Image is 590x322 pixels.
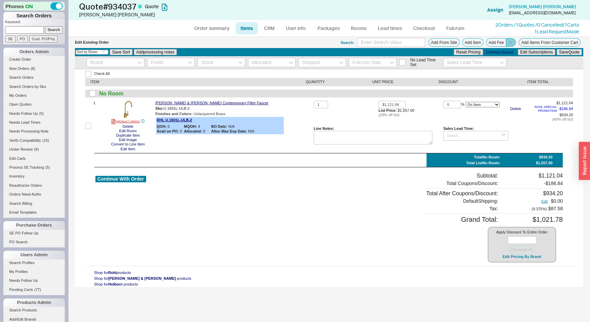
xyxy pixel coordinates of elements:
[17,35,28,43] input: PO
[95,176,146,182] button: Continue With Order
[438,80,505,84] div: DISCOUNT
[3,2,65,11] div: Phones
[3,221,65,229] div: Purchase Orders
[501,133,506,136] svg: open menu
[339,61,343,64] svg: open menu
[155,101,268,105] a: [PERSON_NAME] & [PERSON_NAME] Contemporary Filter Faucet
[509,11,576,15] div: [EMAIL_ADDRESS][DOMAIN_NAME]
[518,49,555,55] button: Edit Subscriptions
[9,147,33,151] span: Under Review
[298,58,346,67] input: Shipped
[157,118,192,122] a: RHL U.1601L-ULB-2
[3,230,65,237] a: SE PO Follow Up
[211,124,227,128] b: BO Date:
[512,198,563,204] div: $0.00
[281,22,311,34] a: User info
[157,129,179,133] b: Avail on PO:
[90,80,306,84] div: ITEM
[9,278,38,282] span: Needs Follow Up
[45,165,50,169] span: ( 5 )
[465,40,481,45] span: Add Item
[378,113,399,117] i: ( 28 % off list)
[3,209,65,216] a: Email Templates
[93,101,95,151] span: 1
[184,129,202,133] b: Allocated:
[108,282,123,286] span: Holborn
[484,50,515,55] button: 1Deleted Item(s)
[511,247,533,252] span: Discount All
[121,124,136,129] button: Delete
[188,61,192,64] svg: open menu
[466,161,500,165] div: Total List No Room :
[3,92,65,99] a: My Orders
[5,35,16,43] input: SE
[3,119,65,126] a: Needs Lead Times
[211,129,247,133] b: Alloc Max Exp Date:
[462,38,483,47] button: Add Item
[454,49,483,55] button: Reset Pricing
[34,288,41,292] span: ( 77 )
[155,112,192,116] b: Finishes and Colors :
[3,48,65,56] div: Orders Admin
[378,108,443,117] div: $1,557.00
[9,288,33,292] span: Pending Certs
[408,22,440,34] a: Checkout
[486,38,506,47] button: Add Fee
[117,138,139,142] button: Edit Image
[5,19,65,26] p: Keyword:
[3,128,65,135] a: Needs Processing Note
[3,12,65,19] h1: Search Orders
[536,161,553,165] div: $1,557.00
[92,282,140,287] button: Shop forHolborn products
[509,246,535,254] button: Discount All
[426,190,498,197] div: Total After Coupons/Discount:
[3,83,65,90] a: Search Orders by Sku
[238,61,243,64] svg: open menu
[532,207,547,211] span: ( 9.375 %)
[157,129,184,134] span: 0
[3,164,65,171] a: Process SE Tracking(5)
[349,58,397,67] input: Fulcrum Status
[75,40,109,45] div: Edit Existing Order
[120,101,136,118] img: zvgzdsnekwdqx5xls7a6__06792.1652162732_ycyr5i
[155,112,311,116] div: Unlacquered Brass
[443,58,507,67] input: Sales Lead Time
[558,107,573,111] span: - $186.84
[512,215,563,224] div: $1,021.78
[157,124,167,128] b: QOH:
[559,113,573,117] span: $934.20
[505,80,571,84] div: ITEM TOTAL
[145,3,159,9] span: Quote
[3,307,65,314] a: Search Products
[3,173,65,180] a: Inventory
[92,270,133,275] button: Shop forRohlproducts
[3,191,65,198] a: Orders Need Auths
[3,251,65,259] div: Users Admin
[31,66,35,71] span: ( 8 )
[534,29,579,34] a: 1Lead RequestMade
[34,147,38,151] span: ( 9 )
[3,200,65,207] a: Search Billing
[556,101,573,105] span: $1,121.04
[524,105,557,113] span: ROHL SPECIAL PROMOTION
[509,4,576,9] a: [PERSON_NAME] [PERSON_NAME]
[259,22,279,34] a: CRM
[111,119,140,124] a: PRODUCT SPECS
[87,58,144,67] input: Brand
[164,106,189,110] span: U.1601L-ULB-2
[426,198,498,204] div: Default Shipping:
[3,155,65,162] a: Edit Carts
[3,259,65,266] a: Search Profiles
[373,22,407,34] a: Lead times
[508,107,523,111] button: Delete
[429,38,460,47] button: Add From Site
[3,298,65,307] div: Products Admin
[399,59,405,65] input: No Lead Time Set
[443,126,508,131] div: Sales Lead Time:
[410,58,439,67] span: No Lead Time Set
[211,129,254,134] span: N/A
[119,147,137,151] button: Edit Item
[426,181,498,186] div: Total Coupons/Discount:
[157,124,184,129] span: 0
